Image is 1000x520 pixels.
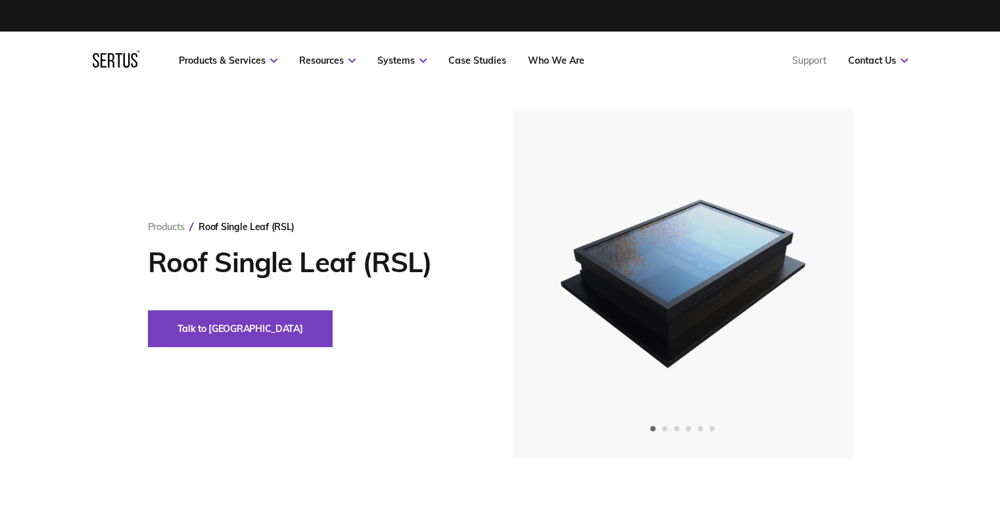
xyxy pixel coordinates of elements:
a: Case Studies [448,55,506,66]
a: Who We Are [528,55,584,66]
a: Contact Us [848,55,908,66]
span: Go to slide 2 [662,426,667,431]
a: Support [792,55,826,66]
h1: Roof Single Leaf (RSL) [148,246,473,279]
button: Talk to [GEOGRAPHIC_DATA] [148,310,333,347]
span: Go to slide 3 [674,426,679,431]
a: Products & Services [179,55,277,66]
a: Systems [377,55,427,66]
a: Products [148,221,185,233]
span: Go to slide 5 [698,426,703,431]
span: Go to slide 6 [709,426,715,431]
a: Resources [299,55,356,66]
span: Go to slide 4 [686,426,691,431]
iframe: Chat Widget [764,368,1000,520]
